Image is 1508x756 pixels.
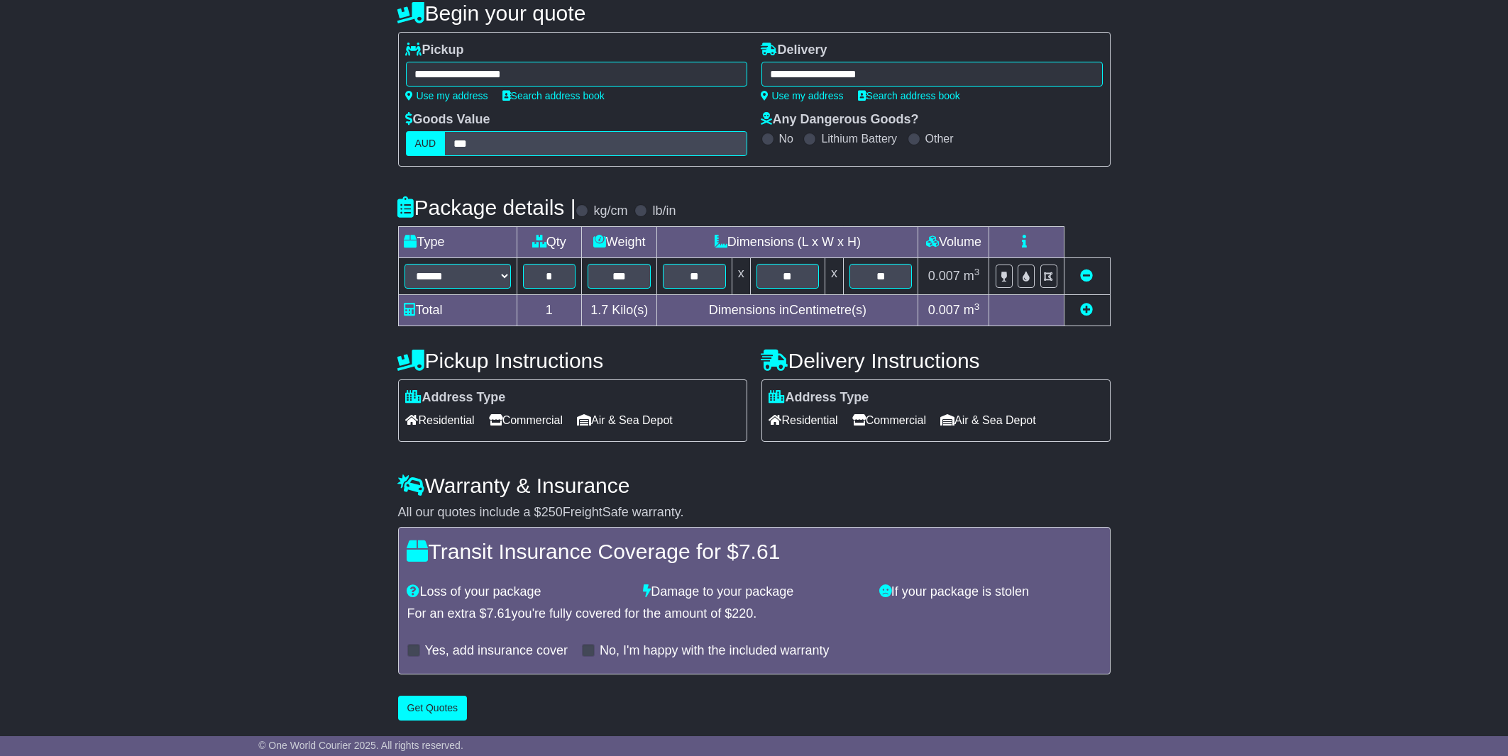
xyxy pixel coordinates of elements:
[872,584,1108,600] div: If your package is stolen
[925,132,954,145] label: Other
[858,90,960,101] a: Search address book
[974,301,980,312] sup: 3
[918,227,989,258] td: Volume
[406,43,464,58] label: Pickup
[761,90,844,101] a: Use my address
[732,258,750,295] td: x
[652,204,676,219] label: lb/in
[398,474,1111,497] h4: Warranty & Insurance
[406,90,488,101] a: Use my address
[636,584,872,600] div: Damage to your package
[928,269,960,283] span: 0.007
[852,409,926,431] span: Commercial
[769,409,838,431] span: Residential
[407,606,1101,622] div: For an extra $ you're fully covered for the amount of $ .
[398,227,517,258] td: Type
[517,227,582,258] td: Qty
[398,295,517,326] td: Total
[582,295,657,326] td: Kilo(s)
[502,90,605,101] a: Search address book
[398,349,747,372] h4: Pickup Instructions
[577,409,673,431] span: Air & Sea Depot
[398,696,468,721] button: Get Quotes
[398,505,1111,521] div: All our quotes include a $ FreightSafe warranty.
[425,643,568,659] label: Yes, add insurance cover
[407,540,1101,563] h4: Transit Insurance Coverage for $
[761,112,919,128] label: Any Dangerous Goods?
[590,303,608,317] span: 1.7
[406,390,506,406] label: Address Type
[487,606,512,621] span: 7.61
[489,409,563,431] span: Commercial
[258,740,463,751] span: © One World Courier 2025. All rights reserved.
[593,204,627,219] label: kg/cm
[1081,303,1094,317] a: Add new item
[964,269,980,283] span: m
[406,131,446,156] label: AUD
[398,196,576,219] h4: Package details |
[406,409,475,431] span: Residential
[739,540,780,563] span: 7.61
[821,132,897,145] label: Lithium Battery
[406,112,490,128] label: Goods Value
[541,505,563,519] span: 250
[974,267,980,277] sup: 3
[582,227,657,258] td: Weight
[657,295,918,326] td: Dimensions in Centimetre(s)
[769,390,869,406] label: Address Type
[928,303,960,317] span: 0.007
[657,227,918,258] td: Dimensions (L x W x H)
[825,258,844,295] td: x
[398,1,1111,25] h4: Begin your quote
[517,295,582,326] td: 1
[1081,269,1094,283] a: Remove this item
[761,349,1111,372] h4: Delivery Instructions
[761,43,827,58] label: Delivery
[940,409,1036,431] span: Air & Sea Depot
[779,132,793,145] label: No
[964,303,980,317] span: m
[600,643,830,659] label: No, I'm happy with the included warranty
[400,584,637,600] div: Loss of your package
[732,606,753,621] span: 220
